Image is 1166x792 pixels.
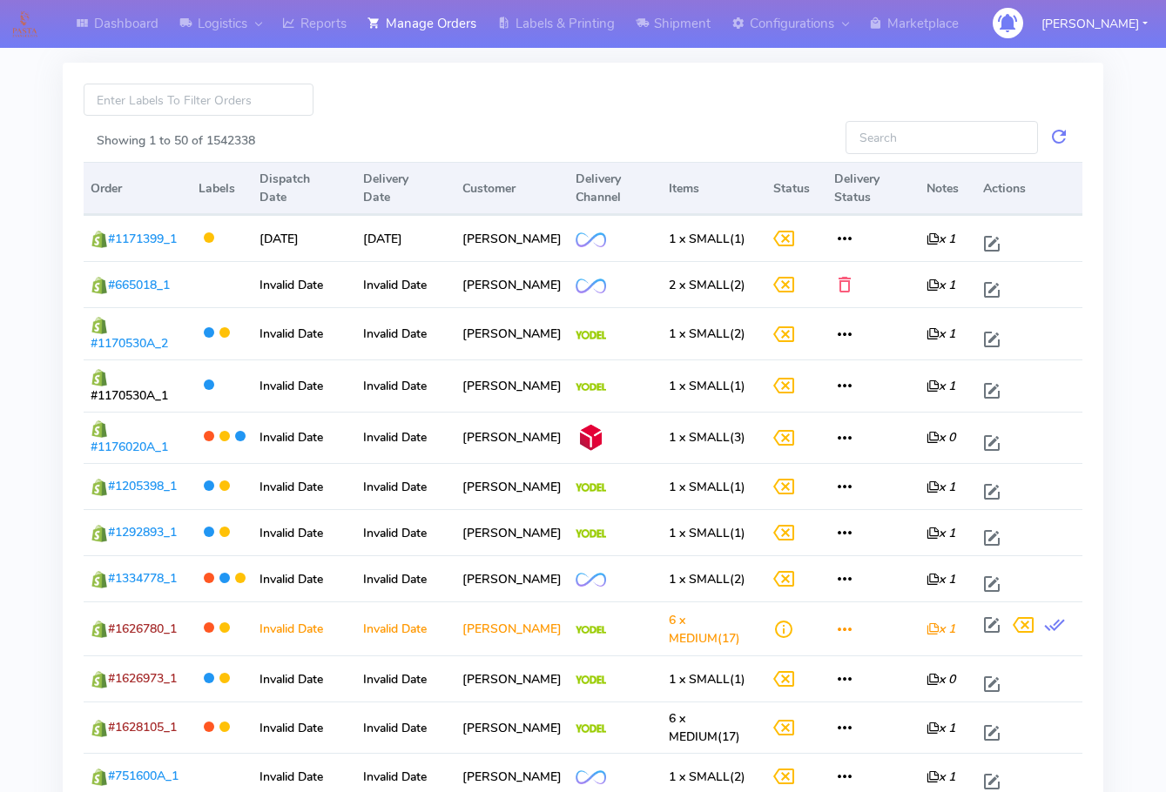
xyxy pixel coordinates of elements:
span: (1) [669,525,745,541]
td: [PERSON_NAME] [455,509,569,555]
i: x 1 [927,277,955,293]
th: Notes [920,162,976,215]
td: Invalid Date [356,655,455,701]
th: Delivery Channel [569,162,662,215]
td: [PERSON_NAME] [455,555,569,601]
img: OnFleet [576,770,606,785]
i: x 0 [927,671,955,688]
i: x 1 [927,525,955,541]
td: Invalid Date [356,307,455,359]
span: (2) [669,277,745,293]
span: #1292893_1 [108,524,177,540]
span: 1 x SMALL [669,479,730,495]
i: x 0 [927,429,955,446]
span: #1176020A_1 [91,439,168,455]
th: Status [766,162,827,215]
span: (1) [669,231,745,247]
span: #1205398_1 [108,478,177,494]
td: Invalid Date [356,509,455,555]
img: Yodel [576,626,606,634]
img: OnFleet [576,573,606,587]
td: [PERSON_NAME] [455,601,569,655]
span: (1) [669,479,745,495]
td: Invalid Date [356,359,455,412]
th: Delivery Date [356,162,455,215]
span: 6 x MEDIUM [669,710,718,745]
img: Yodel [576,383,606,392]
span: (2) [669,326,745,342]
img: Yodel [576,331,606,339]
th: Labels [192,162,253,215]
i: x 1 [927,479,955,495]
td: [PERSON_NAME] [455,307,569,359]
td: Invalid Date [253,701,356,753]
td: Invalid Date [356,555,455,601]
th: Order [84,162,192,215]
span: #1170530A_1 [91,387,168,404]
span: 1 x SMALL [669,769,730,785]
td: [PERSON_NAME] [455,463,569,509]
button: [PERSON_NAME] [1028,6,1161,42]
i: x 1 [927,769,955,785]
span: (1) [669,671,745,688]
span: 1 x SMALL [669,525,730,541]
th: Customer [455,162,569,215]
span: 1 x SMALL [669,571,730,587]
span: #1626780_1 [108,621,177,637]
span: #1171399_1 [108,231,177,247]
img: Yodel [576,529,606,538]
td: Invalid Date [253,655,356,701]
td: Invalid Date [253,307,356,359]
th: Actions [976,162,1082,215]
span: #665018_1 [108,277,170,293]
td: Invalid Date [356,601,455,655]
span: (17) [669,710,740,745]
td: [PERSON_NAME] [455,261,569,307]
td: Invalid Date [356,463,455,509]
span: #751600A_1 [108,768,179,784]
img: Yodel [576,724,606,733]
td: [PERSON_NAME] [455,215,569,261]
img: OnFleet [576,279,606,293]
td: [PERSON_NAME] [455,701,569,753]
span: 1 x SMALL [669,378,730,394]
td: Invalid Date [356,701,455,753]
span: (3) [669,429,745,446]
span: #1626973_1 [108,670,177,687]
input: Search [846,121,1038,153]
i: x 1 [927,621,955,637]
span: (2) [669,571,745,587]
img: DPD [576,422,606,453]
i: x 1 [927,571,955,587]
th: Dispatch Date [253,162,356,215]
input: Enter Labels To Filter Orders [84,84,313,116]
td: Invalid Date [253,359,356,412]
img: Yodel [576,675,606,684]
th: Items [662,162,766,215]
i: x 1 [927,231,955,247]
span: (1) [669,378,745,394]
span: 1 x SMALL [669,326,730,342]
i: x 1 [927,720,955,736]
span: #1334778_1 [108,570,177,587]
img: Yodel [576,483,606,492]
i: x 1 [927,378,955,394]
td: Invalid Date [253,412,356,464]
td: Invalid Date [253,555,356,601]
th: Delivery Status [827,162,920,215]
span: 6 x MEDIUM [669,612,718,647]
td: [PERSON_NAME] [455,655,569,701]
span: #1170530A_2 [91,335,168,352]
span: 1 x SMALL [669,429,730,446]
td: Invalid Date [356,412,455,464]
label: Showing 1 to 50 of 1542338 [97,131,255,150]
td: Invalid Date [253,601,356,655]
span: 1 x SMALL [669,671,730,688]
i: x 1 [927,326,955,342]
span: (17) [669,612,740,647]
td: [DATE] [356,215,455,261]
td: Invalid Date [253,261,356,307]
td: Invalid Date [253,463,356,509]
td: Invalid Date [253,509,356,555]
img: OnFleet [576,232,606,247]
